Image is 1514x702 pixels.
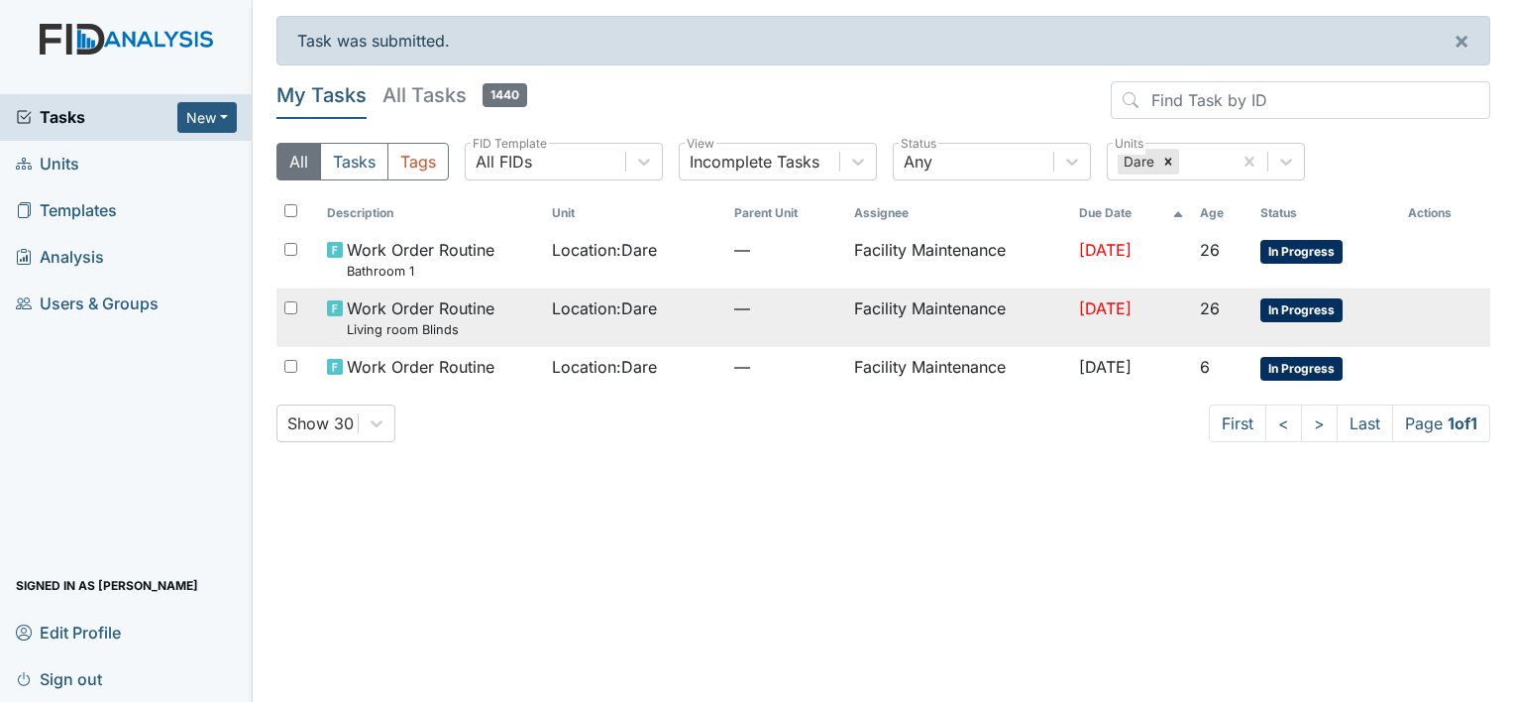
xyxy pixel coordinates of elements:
button: New [177,102,237,133]
div: Type filter [276,143,449,180]
nav: task-pagination [1209,405,1490,442]
div: Incomplete Tasks [690,150,819,174]
span: Signed in as [PERSON_NAME] [16,570,198,601]
span: 1440 [483,83,527,107]
span: In Progress [1260,298,1343,322]
th: Toggle SortBy [1192,196,1251,230]
span: Templates [16,195,117,226]
span: Work Order Routine Bathroom 1 [347,238,494,281]
span: Work Order Routine Living room Blinds [347,296,494,339]
span: Units [16,149,79,179]
span: — [734,296,838,320]
span: In Progress [1260,357,1343,381]
th: Actions [1400,196,1490,230]
span: 6 [1200,357,1210,377]
a: Tasks [16,105,177,129]
button: × [1434,17,1489,64]
span: Location : Dare [552,238,657,262]
input: Toggle All Rows Selected [284,204,297,217]
span: Work Order Routine [347,355,494,379]
span: 26 [1200,298,1220,318]
span: — [734,238,838,262]
span: 26 [1200,240,1220,260]
div: Dare [1118,149,1157,175]
span: Sign out [16,663,102,694]
th: Toggle SortBy [726,196,846,230]
strong: 1 of 1 [1448,413,1477,433]
span: [DATE] [1079,357,1132,377]
td: Facility Maintenance [846,230,1071,289]
span: Users & Groups [16,289,159,319]
span: Location : Dare [552,296,657,320]
h5: My Tasks [276,81,367,109]
span: [DATE] [1079,240,1132,260]
a: Last [1337,405,1393,442]
th: Toggle SortBy [319,196,544,230]
th: Toggle SortBy [544,196,726,230]
a: First [1209,405,1266,442]
button: All [276,143,321,180]
span: Location : Dare [552,355,657,379]
td: Facility Maintenance [846,347,1071,389]
small: Living room Blinds [347,320,494,339]
th: Toggle SortBy [1252,196,1401,230]
h5: All Tasks [382,81,527,109]
a: < [1265,405,1302,442]
span: Page [1392,405,1490,442]
span: Analysis [16,242,104,273]
button: Tasks [320,143,388,180]
small: Bathroom 1 [347,262,494,281]
div: Task was submitted. [276,16,1490,65]
span: [DATE] [1079,298,1132,318]
th: Toggle SortBy [1071,196,1192,230]
span: — [734,355,838,379]
span: Edit Profile [16,617,121,647]
td: Facility Maintenance [846,289,1071,347]
div: Any [904,150,932,174]
button: Tags [387,143,449,180]
th: Assignee [846,196,1071,230]
a: > [1301,405,1338,442]
div: Show 30 [287,411,354,435]
span: × [1454,26,1469,55]
input: Find Task by ID [1111,81,1490,119]
span: In Progress [1260,240,1343,264]
div: All FIDs [476,150,532,174]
